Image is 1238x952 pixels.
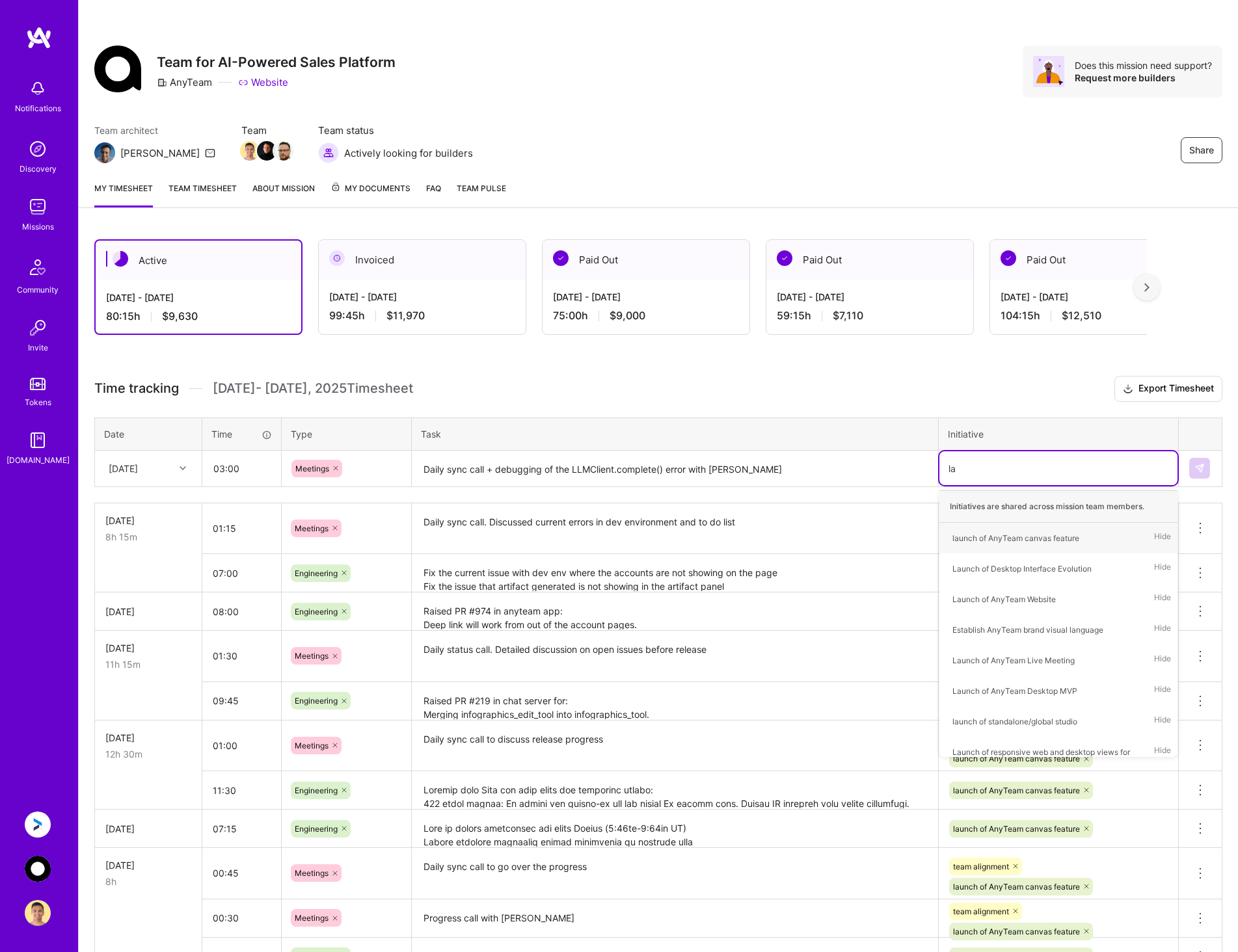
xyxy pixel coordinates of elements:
span: Team Pulse [457,183,506,193]
span: Share [1189,144,1214,157]
textarea: Daily sync call to go over the progress [413,849,937,898]
input: HH:MM [202,683,281,718]
img: bell [25,75,51,101]
div: [DATE] [105,514,191,527]
span: Hide [1154,713,1171,730]
img: Team Member Avatar [240,141,260,161]
div: [DATE] [109,462,138,475]
input: HH:MM [202,594,281,629]
div: 12h 30m [105,747,191,761]
textarea: Daily status call. Detailed discussion on open issues before release [413,632,937,681]
span: Hide [1154,529,1171,547]
span: Team status [318,124,473,137]
div: Request more builders [1075,72,1212,84]
img: Company Logo [94,46,141,92]
span: Actively looking for builders [344,146,473,160]
span: Hide [1154,560,1171,577]
img: discovery [25,136,51,162]
img: Submit [1194,463,1205,473]
a: My Documents [330,181,410,207]
span: Team architect [94,124,215,137]
a: About Mission [252,181,315,207]
input: HH:MM [202,556,281,590]
i: icon Chevron [180,465,186,471]
span: $12,510 [1062,309,1101,323]
textarea: Progress call with [PERSON_NAME] [413,901,937,936]
input: HH:MM [202,773,281,808]
textarea: Loremip dolo Sita con adip elits doe temporinc utlabo: 422 etdol magnaa: En admini ven quisno-ex ... [413,773,937,808]
div: [DATE] [105,858,191,872]
div: launch of standalone/global studio [952,715,1077,728]
div: 99:45 h [329,309,515,323]
span: Meetings [295,913,329,923]
button: Share [1181,137,1222,163]
img: Actively looking for builders [318,142,339,163]
div: Active [96,241,301,280]
span: $7,110 [833,309,863,323]
div: [DATE] - [DATE] [1001,290,1187,304]
a: Team timesheet [168,181,237,207]
a: User Avatar [21,900,54,926]
img: teamwork [25,194,51,220]
img: right [1144,283,1150,292]
span: $9,630 [162,310,198,323]
span: launch of AnyTeam canvas feature [953,786,1080,795]
div: Launch of AnyTeam Desktop MVP [952,684,1077,698]
span: Hide [1154,621,1171,639]
div: Launch of AnyTeam Live Meeting [952,654,1075,667]
img: Paid Out [1001,250,1016,266]
div: [DATE] [105,605,191,618]
div: 11h 15m [105,657,191,671]
div: Does this mission need support? [1075,59,1212,72]
textarea: Daily sync call to discuss release progress [413,722,937,771]
img: Invoiced [329,250,345,266]
img: Team Member Avatar [257,141,276,161]
textarea: Raised PR #219 in chat server for: Merging infographics_edit_tool into infographics_tool. Replace... [413,683,937,719]
a: AnyTeam: Team for AI-Powered Sales Platform [21,856,54,882]
div: 104:15 h [1001,309,1187,323]
span: Hide [1154,652,1171,669]
img: tokens [30,378,46,390]
div: Initiative [948,427,1169,441]
a: Anguleris: BIMsmart AI MVP [21,812,54,838]
div: Notifications [15,101,61,115]
a: Team Member Avatar [241,140,258,162]
div: [DOMAIN_NAME] [7,453,70,467]
span: $11,970 [386,309,425,323]
span: launch of AnyTeam canvas feature [953,882,1080,892]
textarea: Raised PR #974 in anyteam app: Deep link will work from out of the account pages. Added commits t... [413,594,937,629]
span: Meetings [295,741,329,750]
th: Date [95,417,202,450]
textarea: Daily sync call. Discussed current errors in dev environment and to do list [413,505,937,553]
span: Engineering [295,824,338,834]
span: Meetings [295,523,329,533]
a: Website [238,75,288,89]
button: Export Timesheet [1114,376,1222,402]
div: [DATE] [105,641,191,655]
span: $9,000 [610,309,645,323]
input: HH:MM [202,856,281,890]
div: Paid Out [543,240,749,280]
span: Engineering [295,607,338,616]
div: [DATE] - [DATE] [329,290,515,304]
div: Discovery [20,162,57,176]
div: Paid Out [766,240,973,280]
span: Engineering [295,568,338,578]
img: Team Member Avatar [274,141,293,161]
span: Hide [1154,590,1171,608]
img: AnyTeam: Team for AI-Powered Sales Platform [25,856,51,882]
img: Active [113,251,128,267]
img: Invite [25,315,51,341]
div: 8h 15m [105,530,191,544]
img: Avatar [1033,56,1064,87]
i: icon Download [1123,382,1133,396]
span: launch of AnyTeam canvas feature [953,754,1080,763]
div: 59:15 h [777,309,963,323]
span: launch of AnyTeam canvas feature [953,927,1080,936]
img: Team Architect [94,142,115,163]
div: Launch of Desktop Interface Evolution [952,562,1092,575]
div: Missions [22,220,54,233]
a: FAQ [426,181,441,207]
span: team alignment [953,906,1009,916]
div: [DATE] [105,822,191,836]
